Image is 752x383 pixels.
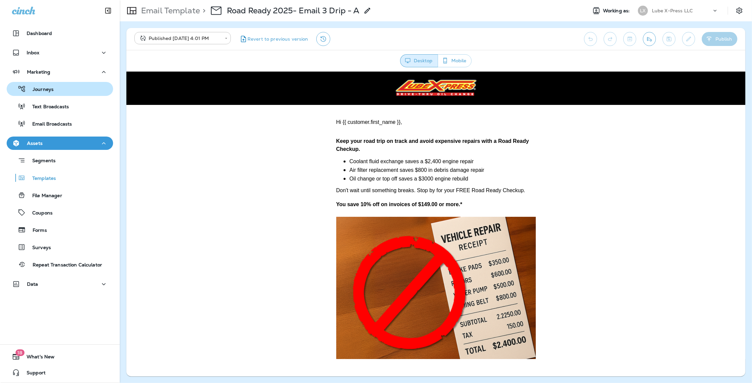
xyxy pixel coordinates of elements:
button: 18What's New [7,350,113,363]
button: Coupons [7,205,113,219]
button: Inbox [7,46,113,59]
p: Email Template [138,6,200,16]
span: Coolant fluid exchange saves a $2,400 engine repair [223,87,348,93]
button: Revert to previous version [236,32,311,46]
button: Settings [733,5,745,17]
button: Support [7,366,113,379]
button: Data [7,277,113,291]
p: Dashboard [27,31,52,36]
span: Oil change or top off saves a $3000 engine rebuild [223,104,342,110]
p: Surveys [26,245,51,251]
span: 18 [15,349,24,356]
button: Assets [7,137,113,150]
p: Road Ready 2025- Email 3 Drip - A [227,6,360,16]
button: Mobile [438,54,472,67]
button: View Changelog [316,32,330,46]
img: 20250810_1549_Split-Receipts-Display_remix_01k2az8n6ge99t1m0cnwrq2b11.png [210,145,409,296]
button: File Manager [7,188,113,202]
button: Dashboard [7,27,113,40]
span: Revert to previous version [247,36,308,42]
p: Segments [26,158,56,165]
span: Hi {{ customer.first_name }}, [210,48,276,53]
p: > [200,6,206,16]
button: Templates [7,171,113,185]
p: Forms [26,227,47,234]
span: Support [20,370,46,378]
span: Don't wait until something breaks. Stop by for your FREE Road Ready Checkup. [210,116,399,122]
p: Coupons [26,210,53,216]
button: Surveys [7,240,113,254]
p: Repeat Transaction Calculator [26,262,102,268]
strong: Keep your road trip on track and avoid expensive repairs with a Road Ready Checkup. [210,67,403,80]
button: Repeat Transaction Calculator [7,257,113,271]
p: Assets [27,141,43,146]
div: LX [638,6,648,16]
button: Send test email [643,32,656,46]
p: Journeys [26,87,54,93]
button: Collapse Sidebar [99,4,117,17]
p: Text Broadcasts [26,104,69,110]
button: Email Broadcasts [7,117,113,131]
span: Air filter replacement saves $800 in debris damage repair [223,96,358,101]
button: Text Broadcasts [7,99,113,113]
span: You save 10% off on invoices of $149.00 or more.* [210,130,336,136]
p: Data [27,281,38,287]
button: Marketing [7,65,113,79]
p: Templates [26,176,56,182]
div: Published [DATE] 4:01 PM [139,35,220,42]
p: Email Broadcasts [26,121,72,128]
p: Marketing [27,69,50,75]
p: Inbox [27,50,39,55]
img: Lube-X-press-Logo-BiggerWhiteRegistration.png [268,7,351,27]
span: Working as: [603,8,631,14]
button: Desktop [400,54,438,67]
button: Forms [7,223,113,237]
button: Journeys [7,82,113,96]
span: What's New [20,354,55,362]
p: Lube X-Press LLC [652,8,693,13]
p: File Manager [26,193,62,199]
button: Segments [7,153,113,168]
